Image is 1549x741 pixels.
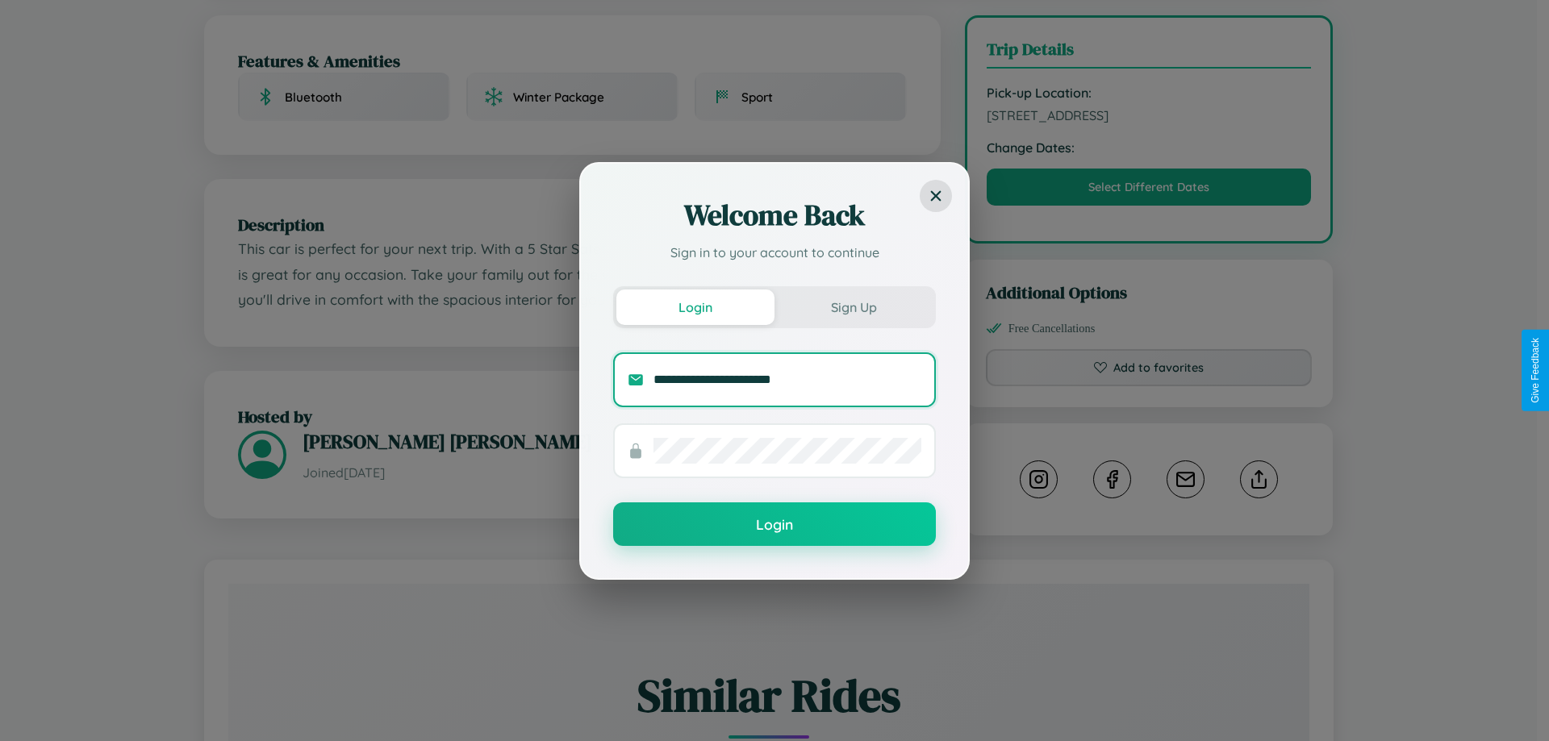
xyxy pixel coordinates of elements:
[613,243,936,262] p: Sign in to your account to continue
[613,196,936,235] h2: Welcome Back
[1530,338,1541,403] div: Give Feedback
[613,502,936,546] button: Login
[616,289,774,325] button: Login
[774,289,933,325] button: Sign Up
